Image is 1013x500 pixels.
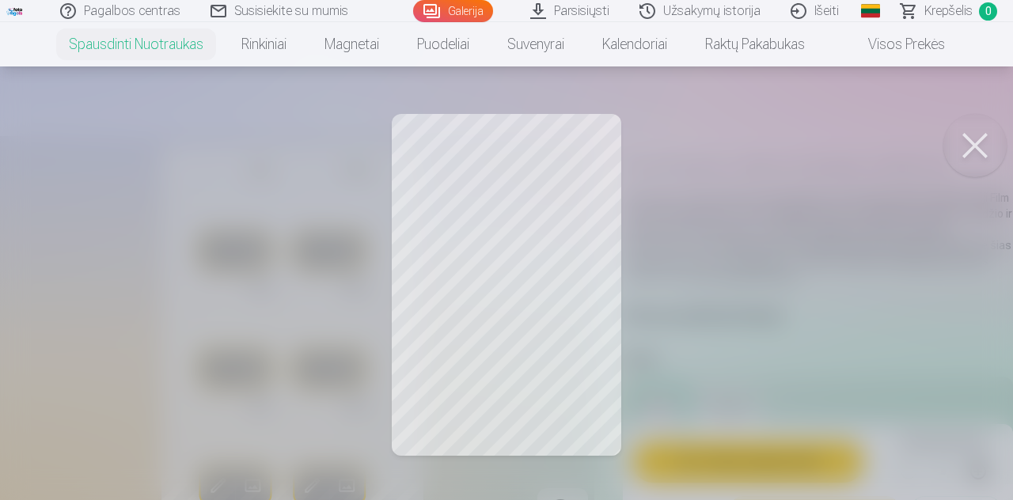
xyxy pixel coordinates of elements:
[824,22,964,66] a: Visos prekės
[50,22,222,66] a: Spausdinti nuotraukas
[398,22,488,66] a: Puodeliai
[924,2,973,21] span: Krepšelis
[6,6,24,16] img: /fa5
[979,2,997,21] span: 0
[222,22,305,66] a: Rinkiniai
[488,22,583,66] a: Suvenyrai
[305,22,398,66] a: Magnetai
[583,22,686,66] a: Kalendoriai
[686,22,824,66] a: Raktų pakabukas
